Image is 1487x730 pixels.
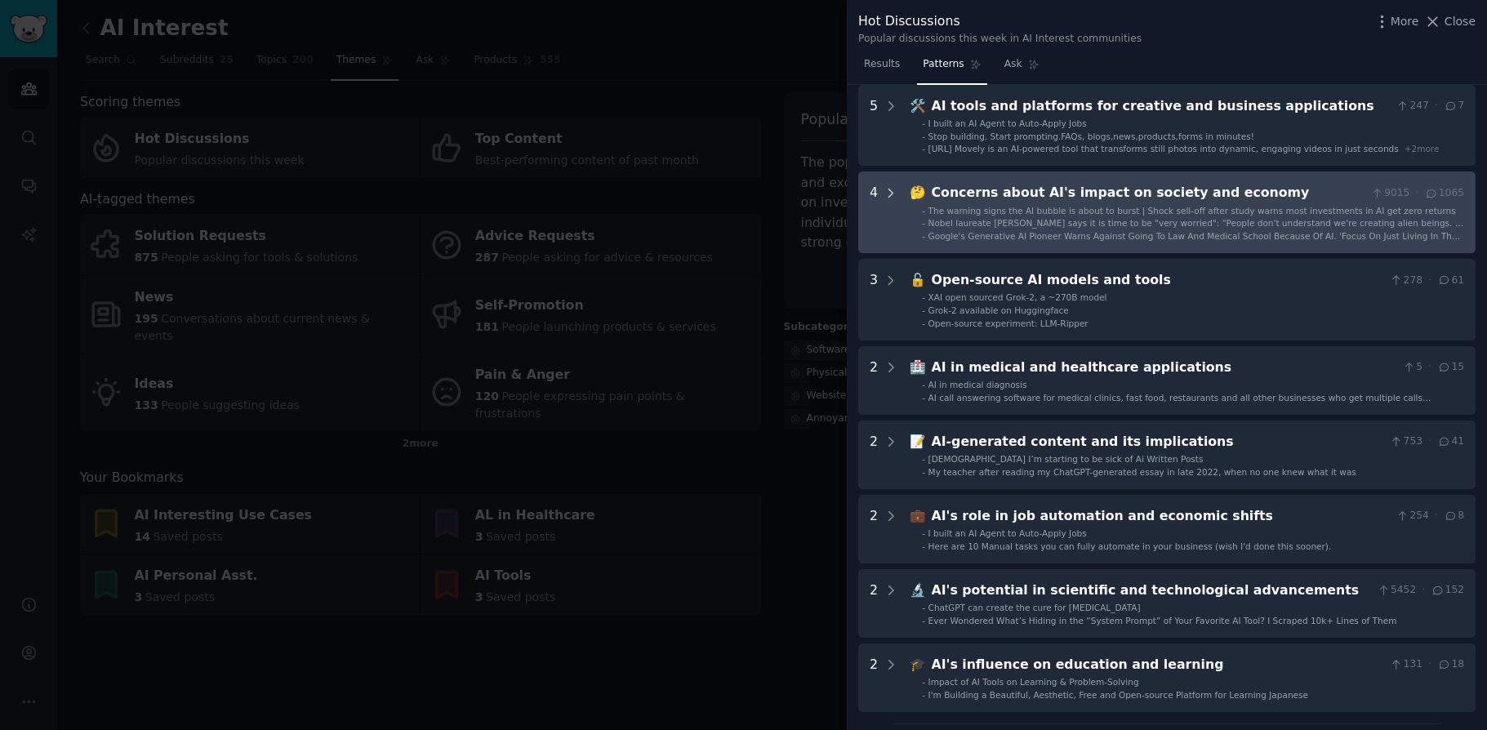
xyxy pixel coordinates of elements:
span: XAI open sourced Grok-2, a ~270B model [928,292,1107,302]
a: Patterns [917,51,986,85]
button: Close [1424,13,1476,30]
span: 🎓 [910,657,926,672]
span: 7 [1444,99,1464,114]
span: 9015 [1370,186,1410,201]
span: 5452 [1377,583,1417,598]
div: - [922,230,925,242]
div: - [922,615,925,626]
span: 278 [1389,274,1422,288]
span: The warning signs the AI bubble is about to burst | Shock sell-off after study warns most investm... [928,206,1456,216]
div: 2 [870,655,878,701]
span: · [1428,274,1431,288]
span: 🔬 [910,582,926,598]
span: 🤔 [910,185,926,200]
a: Ask [999,51,1045,85]
span: 131 [1389,657,1422,672]
div: 2 [870,581,878,626]
div: Open-source AI models and tools [932,270,1384,291]
span: · [1428,657,1431,672]
div: AI's role in job automation and economic shifts [932,506,1390,527]
div: AI's potential in scientific and technological advancements [932,581,1371,601]
div: AI in medical and healthcare applications [932,358,1396,378]
div: - [922,392,925,403]
div: 2 [870,358,878,403]
span: · [1422,583,1425,598]
div: - [922,453,925,465]
span: 247 [1396,99,1429,114]
div: - [922,541,925,552]
div: 3 [870,270,878,329]
span: 1065 [1424,186,1464,201]
span: I'm Building a Beautiful, Aesthetic, Free and Open-source Platform for Learning Japanese [928,690,1308,700]
span: · [1428,360,1431,375]
div: Popular discussions this week in AI Interest communities [858,32,1142,47]
span: 15 [1437,360,1464,375]
span: 753 [1389,434,1422,449]
span: Open-source experiment: LLM-Ripper [928,318,1089,328]
div: AI-generated content and its implications [932,432,1384,452]
span: 🛠️ [910,98,926,114]
div: - [922,305,925,316]
div: 2 [870,432,878,478]
span: · [1435,99,1438,114]
span: Impact of AI Tools on Learning & Problem-Solving [928,677,1139,687]
span: Grok-2 available on Huggingface [928,305,1069,315]
div: 5 [870,96,878,155]
span: Results [864,57,900,72]
span: 8 [1444,509,1464,523]
span: 18 [1437,657,1464,672]
div: AI tools and platforms for creative and business applications [932,96,1390,117]
span: [URL] Movely is an AI-powered tool that transforms still photos into dynamic, engaging videos in ... [928,144,1399,154]
div: Concerns about AI's impact on society and economy [932,183,1365,203]
div: - [922,527,925,539]
div: - [922,205,925,216]
div: - [922,602,925,613]
span: · [1435,509,1438,523]
div: - [922,466,925,478]
div: - [922,379,925,390]
span: [DEMOGRAPHIC_DATA] I’m starting to be sick of Ai Written Posts [928,454,1204,464]
span: · [1415,186,1418,201]
div: - [922,217,925,229]
span: Google's Generative AI Pioneer Warns Against Going To Law And Medical School Because Of AI. 'Focu... [928,231,1461,252]
span: 5 [1402,360,1422,375]
span: 🔓 [910,272,926,287]
span: 🏥 [910,359,926,375]
span: ChatGPT can create the cure for [MEDICAL_DATA] [928,603,1141,612]
div: AI's influence on education and learning [932,655,1384,675]
div: - [922,143,925,154]
span: AI in medical diagnosis [928,380,1027,389]
span: 41 [1437,434,1464,449]
div: 2 [870,506,878,552]
div: - [922,118,925,129]
span: Patterns [923,57,964,72]
span: Ever Wondered What’s Hiding in the “System Prompt” of Your Favorite AI Tool? I Scraped 10k+ Lines... [928,616,1397,625]
span: Nobel laureate [PERSON_NAME] says it is time to be "very worried": "People don't understand we're... [928,218,1464,251]
span: 61 [1437,274,1464,288]
span: My teacher after reading my ChatGPT-generated essay in late 2022, when no one knew what it was [928,467,1356,477]
div: - [922,292,925,303]
div: - [922,131,925,142]
span: I built an AI Agent to Auto-Apply Jobs [928,118,1087,128]
span: Stop building. Start prompting.FAQs, blogs,news,products,forms in minutes! [928,131,1254,141]
span: Ask [1004,57,1022,72]
button: More [1373,13,1419,30]
span: + 2 more [1405,144,1440,154]
span: More [1391,13,1419,30]
span: Close [1445,13,1476,30]
span: AI call answering software for medical clinics, fast food, restaurants and all other businesses w... [928,393,1431,414]
span: 152 [1431,583,1464,598]
div: - [922,676,925,688]
div: 4 [870,183,878,242]
span: Here are 10 Manual tasks you can fully automate in your business (wish I'd done this sooner). [928,541,1332,551]
span: I built an AI Agent to Auto-Apply Jobs [928,528,1087,538]
span: 💼 [910,508,926,523]
div: Hot Discussions [858,11,1142,32]
span: 📝 [910,434,926,449]
span: 254 [1396,509,1429,523]
div: - [922,689,925,701]
a: Results [858,51,906,85]
div: - [922,318,925,329]
span: · [1428,434,1431,449]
